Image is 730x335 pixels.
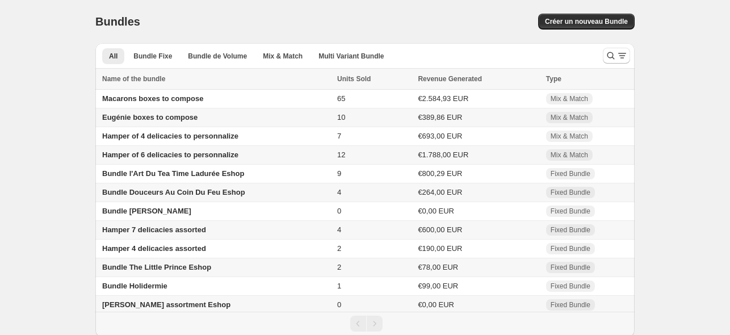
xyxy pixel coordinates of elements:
[545,17,628,26] span: Créer un nouveau Bundle
[337,282,341,290] span: 1
[418,207,454,215] span: €0,00 EUR
[102,132,238,140] span: Hamper of 4 delicacies to personnalize
[337,244,341,253] span: 2
[337,169,341,178] span: 9
[418,132,462,140] span: €693,00 EUR
[337,132,341,140] span: 7
[418,300,454,309] span: €0,00 EUR
[102,244,206,253] span: Hamper 4 delicacies assorted
[95,312,635,335] nav: Pagination
[546,73,628,85] div: Type
[337,113,345,122] span: 10
[337,94,345,103] span: 65
[102,150,238,159] span: Hamper of 6 delicacies to personnalize
[337,73,382,85] button: Units Sold
[418,94,468,103] span: €2.584,93 EUR
[318,52,384,61] span: Multi Variant Bundle
[418,188,462,196] span: €264,00 EUR
[102,225,206,234] span: Hamper 7 delicacies assorted
[551,282,590,291] span: Fixed Bundle
[418,73,482,85] span: Revenue Generated
[603,48,630,64] button: Search and filter results
[551,300,590,309] span: Fixed Bundle
[102,263,211,271] span: Bundle The Little Prince Eshop
[337,73,371,85] span: Units Sold
[551,225,590,235] span: Fixed Bundle
[551,113,588,122] span: Mix & Match
[337,150,345,159] span: 12
[551,94,588,103] span: Mix & Match
[102,94,203,103] span: Macarons boxes to compose
[102,282,167,290] span: Bundle Holidermie
[133,52,172,61] span: Bundle Fixe
[337,207,341,215] span: 0
[418,225,462,234] span: €600,00 EUR
[102,73,330,85] div: Name of the bundle
[551,207,590,216] span: Fixed Bundle
[109,52,118,61] span: All
[418,244,462,253] span: €190,00 EUR
[418,169,462,178] span: €800,29 EUR
[102,207,191,215] span: Bundle [PERSON_NAME]
[418,263,458,271] span: €78,00 EUR
[102,300,230,309] span: [PERSON_NAME] assortment Eshop
[337,300,341,309] span: 0
[263,52,303,61] span: Mix & Match
[418,73,493,85] button: Revenue Generated
[337,188,341,196] span: 4
[102,113,198,122] span: Eugénie boxes to compose
[102,169,244,178] span: Bundle l'Art Du Tea Time Ladurée Eshop
[418,113,462,122] span: €389,86 EUR
[551,263,590,272] span: Fixed Bundle
[418,150,468,159] span: €1.788,00 EUR
[102,188,245,196] span: Bundle Douceurs Au Coin Du Feu Eshop
[551,169,590,178] span: Fixed Bundle
[337,263,341,271] span: 2
[188,52,247,61] span: Bundle de Volume
[551,188,590,197] span: Fixed Bundle
[95,15,140,28] h1: Bundles
[551,132,588,141] span: Mix & Match
[418,282,458,290] span: €99,00 EUR
[551,244,590,253] span: Fixed Bundle
[538,14,635,30] button: Créer un nouveau Bundle
[337,225,341,234] span: 4
[551,150,588,160] span: Mix & Match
